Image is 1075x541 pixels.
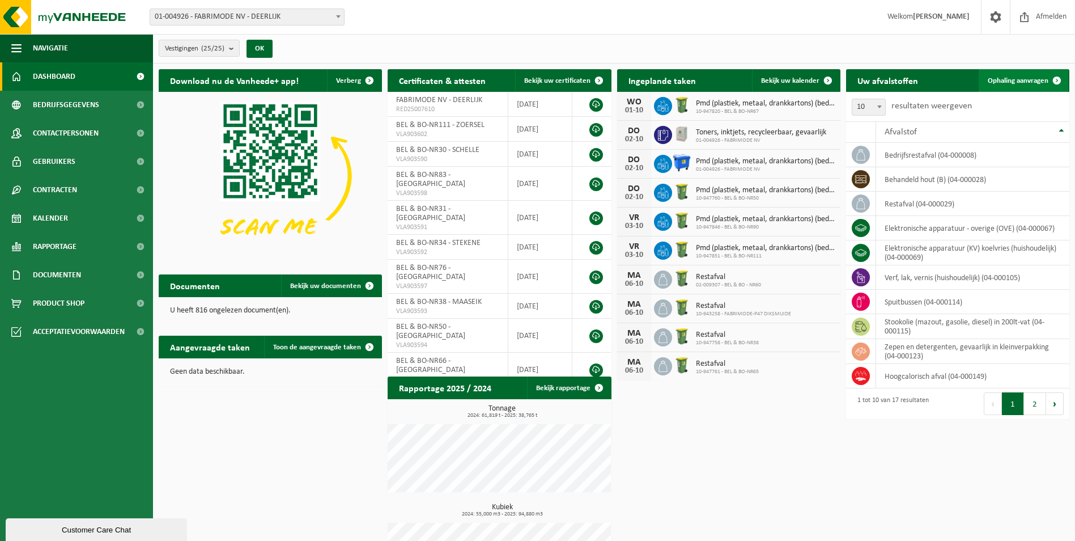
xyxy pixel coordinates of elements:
h2: Rapportage 2025 / 2024 [388,377,503,399]
button: Previous [984,392,1002,415]
td: bedrijfsrestafval (04-000008) [876,143,1069,167]
button: Next [1046,392,1064,415]
span: BEL & BO-NR76 - [GEOGRAPHIC_DATA] [396,264,465,281]
td: [DATE] [508,201,572,235]
span: Toon de aangevraagde taken [273,344,361,351]
h2: Download nu de Vanheede+ app! [159,69,310,91]
span: Navigatie [33,34,68,62]
span: Toners, inktjets, recycleerbaar, gevaarlijk [696,128,826,137]
td: [DATE] [508,235,572,260]
img: Download de VHEPlus App [159,92,382,260]
span: Pmd (plastiek, metaal, drankkartons) (bedrijven) [696,157,835,166]
div: 02-10 [623,164,645,172]
div: 06-10 [623,338,645,346]
span: VLA903594 [396,341,499,350]
span: FABRIMODE NV - DEERLIJK [396,96,482,104]
span: Contactpersonen [33,119,99,147]
td: [DATE] [508,294,572,319]
iframe: chat widget [6,516,189,541]
span: 2024: 55,000 m3 - 2025: 94,880 m3 [393,512,611,517]
span: 01-004926 - FABRIMODE NV [696,137,826,144]
h2: Certificaten & attesten [388,69,497,91]
span: Gebruikers [33,147,75,176]
div: DO [623,126,645,136]
count: (25/25) [201,45,224,52]
div: 01-10 [623,107,645,115]
span: BEL & BO-NR31 - [GEOGRAPHIC_DATA] [396,205,465,222]
label: resultaten weergeven [891,102,972,111]
h2: Ingeplande taken [617,69,707,91]
img: WB-0240-HPE-GN-51 [672,327,691,346]
span: Acceptatievoorwaarden [33,318,125,346]
span: Pmd (plastiek, metaal, drankkartons) (bedrijven) [696,215,835,224]
span: 2024: 61,819 t - 2025: 38,765 t [393,413,611,419]
span: Restafval [696,331,759,340]
div: WO [623,98,645,107]
p: U heeft 816 ongelezen document(en). [170,307,371,315]
div: 06-10 [623,309,645,317]
span: Verberg [336,77,361,84]
div: 1 tot 10 van 17 resultaten [852,391,929,416]
div: 02-10 [623,136,645,143]
span: VLA903592 [396,248,499,257]
span: Vestigingen [165,40,224,57]
span: VLA903602 [396,130,499,139]
span: Bekijk uw kalender [761,77,819,84]
td: [DATE] [508,260,572,294]
span: Restafval [696,273,761,282]
div: 03-10 [623,222,645,230]
span: VLA903597 [396,282,499,291]
td: stookolie (mazout, gasolie, diesel) in 200lt-vat (04-000115) [876,314,1069,339]
span: BEL & BO-NR30 - SCHELLE [396,146,479,154]
div: VR [623,242,645,251]
div: 06-10 [623,280,645,288]
span: 10-947820 - BEL & BO-NR67 [696,108,835,115]
a: Bekijk uw documenten [281,274,381,297]
img: IC-CB-0050-00-01 [672,124,691,143]
span: Pmd (plastiek, metaal, drankkartons) (bedrijven) [696,186,835,195]
span: 10-943258 - FABRIMODE-P47 DIKSMUIDE [696,311,791,318]
button: 2 [1024,392,1046,415]
button: OK [247,40,273,58]
span: RED25007610 [396,105,499,114]
a: Bekijk rapportage [527,377,610,399]
img: WB-0240-HPE-GN-51 [672,298,691,317]
span: Pmd (plastiek, metaal, drankkartons) (bedrijven) [696,244,835,253]
span: BEL & BO-NR83 - [GEOGRAPHIC_DATA] [396,171,465,188]
div: MA [623,271,645,280]
td: behandeld hout (B) (04-000028) [876,167,1069,192]
span: BEL & BO-NR50 - [GEOGRAPHIC_DATA] [396,323,465,340]
div: MA [623,300,645,309]
span: BEL & BO-NR34 - STEKENE [396,239,481,247]
button: Verberg [327,69,381,92]
td: hoogcalorisch afval (04-000149) [876,364,1069,388]
img: WB-0240-HPE-GN-51 [672,182,691,201]
span: 01-004926 - FABRIMODE NV - DEERLIJK [150,9,345,26]
span: 01-004926 - FABRIMODE NV - DEERLIJK [150,9,344,25]
td: zepen en detergenten, gevaarlijk in kleinverpakking (04-000123) [876,339,1069,364]
span: Pmd (plastiek, metaal, drankkartons) (bedrijven) [696,99,835,108]
img: WB-0240-HPE-GN-51 [672,356,691,375]
td: [DATE] [508,117,572,142]
td: elektronische apparatuur (KV) koelvries (huishoudelijk) (04-000069) [876,240,1069,265]
h2: Documenten [159,274,231,297]
td: [DATE] [508,353,572,387]
button: 1 [1002,392,1024,415]
p: Geen data beschikbaar. [170,368,371,376]
div: 03-10 [623,251,645,259]
span: 10 [852,99,886,116]
span: 10 [852,99,885,115]
a: Bekijk uw kalender [752,69,839,92]
span: VLA903593 [396,307,499,316]
h2: Uw afvalstoffen [846,69,929,91]
td: restafval (04-000029) [876,192,1069,216]
h3: Kubiek [393,504,611,517]
span: BEL & BO-NR111 - ZOERSEL [396,121,485,129]
span: BEL & BO-NR38 - MAASEIK [396,298,482,306]
img: WB-0240-HPE-GN-51 [672,95,691,115]
span: VLA903591 [396,223,499,232]
span: 10-947846 - BEL & BO-NR90 [696,224,835,231]
span: Restafval [696,360,759,369]
span: VLA903590 [396,155,499,164]
td: [DATE] [508,92,572,117]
